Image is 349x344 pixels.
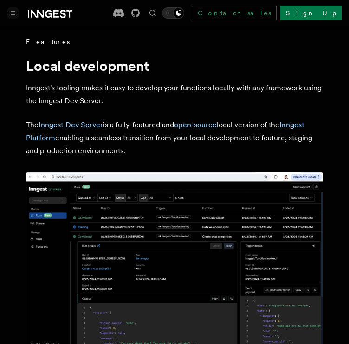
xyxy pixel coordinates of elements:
p: The is a fully-featured and local version of the enabling a seamless transition from your local d... [26,119,323,157]
h1: Local development [26,57,323,74]
a: Contact sales [192,6,277,20]
a: Inngest Dev Server [39,120,103,129]
a: open-source [174,120,217,129]
span: Features [26,37,70,46]
p: Inngest's tooling makes it easy to develop your functions locally with any framework using the In... [26,81,323,107]
button: Find something... [147,7,158,19]
button: Toggle navigation [7,7,19,19]
button: Toggle dark mode [162,7,184,19]
a: Sign Up [280,6,342,20]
